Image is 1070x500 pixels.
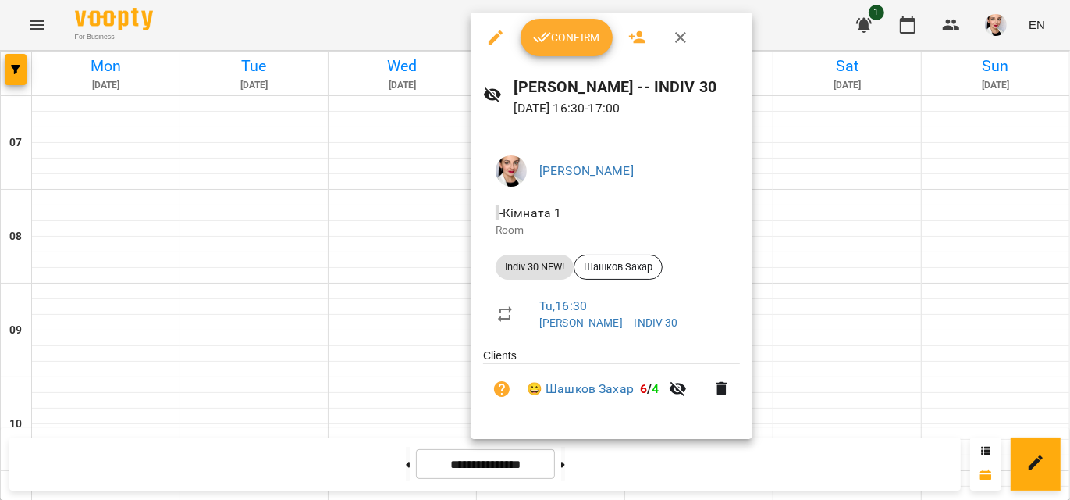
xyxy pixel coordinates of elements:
span: 4 [652,381,659,396]
span: Confirm [533,28,600,47]
span: 6 [640,381,647,396]
a: 😀 Шашков Захар [527,380,634,398]
img: a7f3889b8e8428a109a73121dfefc63d.jpg [496,155,527,187]
b: / [640,381,659,396]
a: Tu , 16:30 [539,298,587,313]
a: [PERSON_NAME] [539,163,634,178]
span: Indiv 30 NEW! [496,260,574,274]
p: Room [496,223,727,238]
div: Шашков Захар [574,255,663,280]
p: [DATE] 16:30 - 17:00 [514,99,741,118]
button: Confirm [521,19,613,56]
a: [PERSON_NAME] -- INDIV 30 [539,316,678,329]
span: - Кімната 1 [496,205,565,220]
span: Шашков Захар [574,260,662,274]
button: Unpaid. Bill the attendance? [483,370,521,408]
ul: Clients [483,348,740,420]
h6: [PERSON_NAME] -- INDIV 30 [514,75,741,99]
